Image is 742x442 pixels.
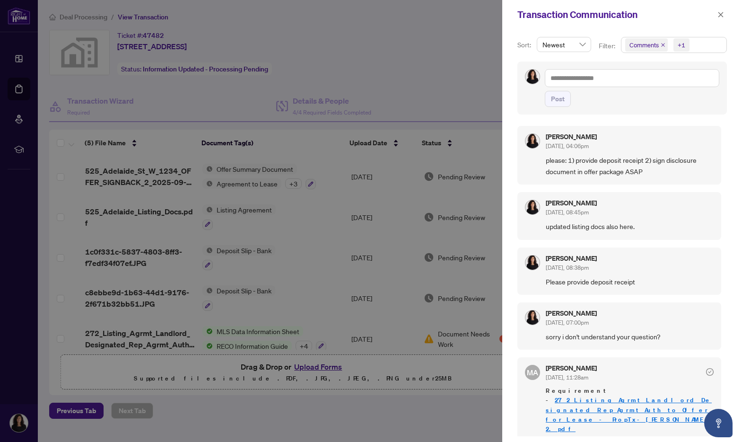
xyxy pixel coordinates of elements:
[546,276,714,287] span: Please provide deposit receipt
[546,264,589,271] span: [DATE], 08:38pm
[625,38,668,52] span: Comments
[525,256,540,270] img: Profile Icon
[546,255,597,262] h5: [PERSON_NAME]
[527,367,538,378] span: MA
[546,365,597,371] h5: [PERSON_NAME]
[546,396,714,433] a: 272_Listing_Agrmt_Landlord_Designated_Rep_Agrmt_Auth_to_Offer_for_Lease_-_PropTx-[PERSON_NAME] 2.pdf
[525,134,540,148] img: Profile Icon
[546,310,597,317] h5: [PERSON_NAME]
[704,409,733,437] button: Open asap
[517,40,533,50] p: Sort:
[661,43,665,47] span: close
[706,368,714,376] span: check-circle
[546,386,714,433] span: Requirement -
[546,142,589,150] span: [DATE], 04:06pm
[542,37,585,52] span: Newest
[546,319,589,326] span: [DATE], 07:00pm
[525,70,540,84] img: Profile Icon
[546,209,589,216] span: [DATE], 08:45pm
[546,331,714,342] span: sorry i don't understand your question?
[717,11,724,18] span: close
[517,8,715,22] div: Transaction Communication
[546,133,597,140] h5: [PERSON_NAME]
[525,310,540,325] img: Profile Icon
[546,374,588,381] span: [DATE], 11:28am
[525,200,540,214] img: Profile Icon
[545,91,571,107] button: Post
[599,41,617,51] p: Filter:
[546,221,714,232] span: updated listing docs also here.
[546,200,597,206] h5: [PERSON_NAME]
[546,155,714,177] span: please: 1) provide deposit receipt 2) sign disclosure document in offer package ASAP
[678,40,685,50] div: +1
[629,40,659,50] span: Comments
